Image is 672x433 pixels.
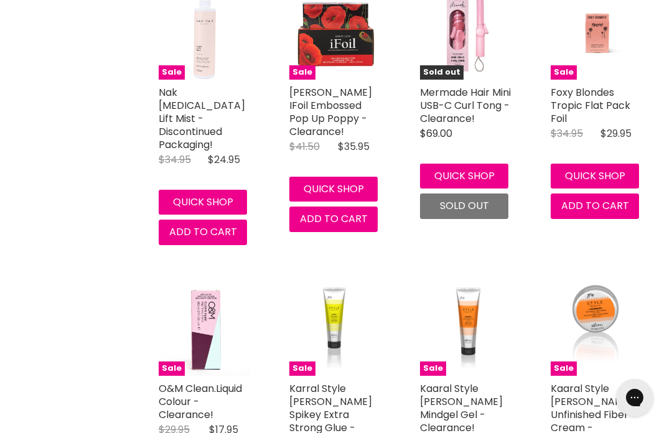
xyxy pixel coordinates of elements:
[159,190,247,215] button: Quick shop
[289,139,320,154] span: $41.50
[420,126,452,141] span: $69.00
[289,85,372,139] a: [PERSON_NAME] IFoil Embossed Pop Up Poppy - Clearance!
[289,177,378,202] button: Quick shop
[551,164,639,189] button: Quick shop
[317,282,354,376] img: Karral Style Perfetto Spikey Extra Strong Glue - Clearance!
[600,126,632,141] span: $29.95
[159,152,191,167] span: $34.95
[169,225,237,239] span: Add to cart
[551,193,639,218] button: Add to cart
[159,282,252,376] a: O&M Clean.Liquid Colour - Clearance! Sale
[449,282,483,376] img: Kaaral Style Perfetto Mindgel Gel - Clearance!
[551,85,630,126] a: Foxy Blondes Tropic Flat Pack Foil
[300,212,368,226] span: Add to cart
[551,361,577,376] span: Sale
[420,164,508,189] button: Quick shop
[551,126,583,141] span: $34.95
[289,65,315,80] span: Sale
[551,282,644,376] a: Kaaral Style Perfetto Unfinished Fiber Cream - Clearance! Sale
[159,65,185,80] span: Sale
[440,198,489,213] span: Sold out
[420,65,464,80] span: Sold out
[160,282,250,376] img: O&M Clean.Liquid Colour - Clearance!
[159,85,245,152] a: Nak [MEDICAL_DATA] Lift Mist - Discontinued Packaging!
[551,65,577,80] span: Sale
[159,361,185,376] span: Sale
[159,220,247,244] button: Add to cart
[420,193,508,218] button: Sold out
[567,282,627,376] img: Kaaral Style Perfetto Unfinished Fiber Cream - Clearance!
[420,85,511,126] a: Mermade Hair Mini USB-C Curl Tong - Clearance!
[289,207,378,231] button: Add to cart
[208,152,240,167] span: $24.95
[561,198,629,213] span: Add to cart
[159,381,242,422] a: O&M Clean.Liquid Colour - Clearance!
[610,375,660,421] iframe: Gorgias live chat messenger
[289,282,383,376] a: Karral Style Perfetto Spikey Extra Strong Glue - Clearance! Sale
[289,361,315,376] span: Sale
[420,282,513,376] a: Kaaral Style Perfetto Mindgel Gel - Clearance! Sale
[420,361,446,376] span: Sale
[338,139,370,154] span: $35.95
